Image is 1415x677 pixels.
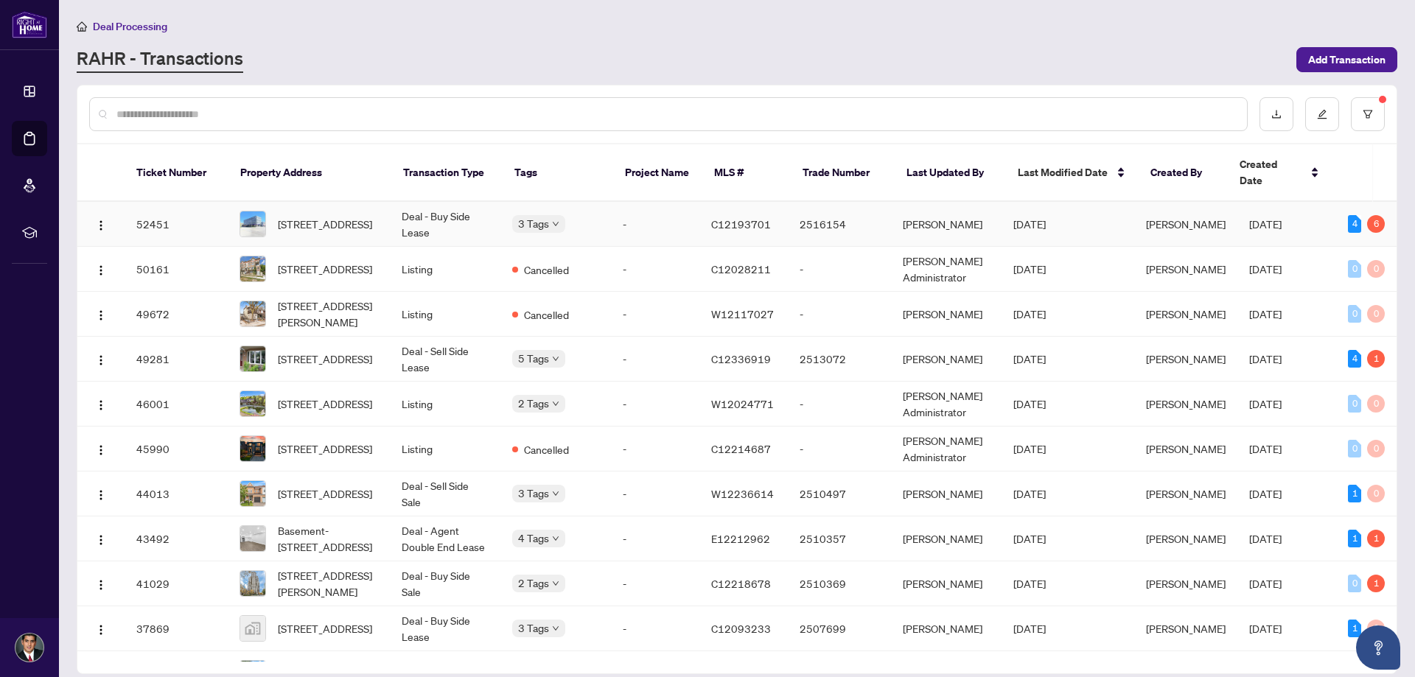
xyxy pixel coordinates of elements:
[1249,352,1282,365] span: [DATE]
[518,485,549,502] span: 3 Tags
[611,516,699,561] td: -
[125,471,228,516] td: 44013
[1006,144,1139,202] th: Last Modified Date
[1013,577,1046,590] span: [DATE]
[1367,305,1385,323] div: 0
[89,437,113,460] button: Logo
[524,306,569,323] span: Cancelled
[1139,144,1228,202] th: Created By
[278,485,372,502] span: [STREET_ADDRESS]
[1013,532,1046,545] span: [DATE]
[1348,350,1361,368] div: 4
[1249,622,1282,635] span: [DATE]
[552,535,559,542] span: down
[1013,622,1046,635] span: [DATE]
[1348,575,1361,592] div: 0
[125,144,228,202] th: Ticket Number
[711,307,774,320] span: W12117027
[1367,440,1385,457] div: 0
[390,516,500,561] td: Deal - Agent Double End Lease
[278,567,378,600] span: [STREET_ADDRESS][PERSON_NAME]
[524,262,569,278] span: Cancelled
[788,337,891,382] td: 2513072
[1013,352,1046,365] span: [DATE]
[1249,487,1282,500] span: [DATE]
[1146,352,1226,365] span: [PERSON_NAME]
[611,382,699,427] td: -
[1348,530,1361,547] div: 1
[1367,530,1385,547] div: 1
[95,579,107,591] img: Logo
[1259,97,1293,131] button: download
[788,247,891,292] td: -
[278,261,372,277] span: [STREET_ADDRESS]
[77,21,87,32] span: home
[390,561,500,606] td: Deal - Buy Side Sale
[1013,442,1046,455] span: [DATE]
[95,399,107,411] img: Logo
[891,516,1002,561] td: [PERSON_NAME]
[788,382,891,427] td: -
[278,620,372,636] span: [STREET_ADDRESS]
[278,396,372,412] span: [STREET_ADDRESS]
[1146,532,1226,545] span: [PERSON_NAME]
[1367,620,1385,637] div: 0
[518,575,549,592] span: 2 Tags
[1249,262,1282,276] span: [DATE]
[1363,109,1373,119] span: filter
[788,427,891,471] td: -
[95,309,107,321] img: Logo
[390,471,500,516] td: Deal - Sell Side Sale
[1146,577,1226,590] span: [PERSON_NAME]
[95,354,107,366] img: Logo
[1348,395,1361,413] div: 0
[552,355,559,362] span: down
[278,298,378,330] span: [STREET_ADDRESS][PERSON_NAME]
[1305,97,1339,131] button: edit
[1308,48,1386,71] span: Add Transaction
[611,606,699,651] td: -
[518,215,549,232] span: 3 Tags
[518,620,549,636] span: 3 Tags
[891,247,1002,292] td: [PERSON_NAME] Administrator
[240,301,265,326] img: thumbnail-img
[711,262,771,276] span: C12028211
[390,247,500,292] td: Listing
[1018,164,1108,180] span: Last Modified Date
[788,561,891,606] td: 2510369
[391,144,503,202] th: Transaction Type
[711,487,774,500] span: W12236614
[125,516,228,561] td: 43492
[125,202,228,247] td: 52451
[788,292,891,337] td: -
[1146,442,1226,455] span: [PERSON_NAME]
[552,580,559,587] span: down
[552,400,559,407] span: down
[95,220,107,231] img: Logo
[390,427,500,471] td: Listing
[1013,217,1046,231] span: [DATE]
[240,436,265,461] img: thumbnail-img
[1146,262,1226,276] span: [PERSON_NAME]
[891,606,1002,651] td: [PERSON_NAME]
[611,561,699,606] td: -
[1249,532,1282,545] span: [DATE]
[1146,397,1226,410] span: [PERSON_NAME]
[125,337,228,382] td: 49281
[1146,622,1226,635] span: [PERSON_NAME]
[1013,487,1046,500] span: [DATE]
[95,264,107,276] img: Logo
[1013,307,1046,320] span: [DATE]
[503,144,614,202] th: Tags
[552,625,559,632] span: down
[1249,307,1282,320] span: [DATE]
[89,482,113,505] button: Logo
[240,616,265,641] img: thumbnail-img
[390,606,500,651] td: Deal - Buy Side Lease
[89,257,113,281] button: Logo
[1367,350,1385,368] div: 1
[788,202,891,247] td: 2516154
[240,346,265,371] img: thumbnail-img
[788,516,891,561] td: 2510357
[89,302,113,326] button: Logo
